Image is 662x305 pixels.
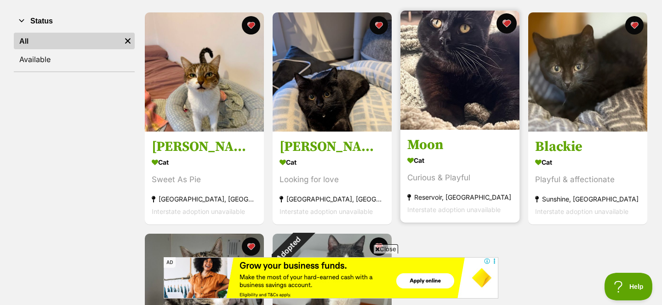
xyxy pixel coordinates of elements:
button: favourite [496,13,517,34]
div: Adopted [261,222,315,276]
iframe: Help Scout Beacon - Open [605,273,653,300]
h3: [PERSON_NAME] [152,138,257,156]
div: [GEOGRAPHIC_DATA], [GEOGRAPHIC_DATA] [280,193,385,206]
div: Curious & Playful [407,172,513,184]
div: Looking for love [280,174,385,186]
div: Sweet As Pie [152,174,257,186]
div: Status [14,31,135,71]
div: [GEOGRAPHIC_DATA], [GEOGRAPHIC_DATA] [152,193,257,206]
div: Cat [152,156,257,169]
div: Sunshine, [GEOGRAPHIC_DATA] [535,193,640,206]
a: All [14,33,121,49]
button: favourite [370,16,388,35]
span: Interstate adoption unavailable [535,208,628,216]
div: Cat [407,154,513,167]
span: Close [373,244,398,253]
span: Interstate adoption unavailable [407,206,501,214]
img: Blackie [528,12,647,132]
button: favourite [242,237,260,256]
span: AD [164,257,176,268]
button: Status [14,15,135,27]
a: Remove filter [121,33,135,49]
a: Moon Cat Curious & Playful Reservoir, [GEOGRAPHIC_DATA] Interstate adoption unavailable favourite [400,130,519,223]
a: Blackie Cat Playful & affectionate Sunshine, [GEOGRAPHIC_DATA] Interstate adoption unavailable fa... [528,132,647,225]
div: Playful & affectionate [535,174,640,186]
a: Available [14,51,135,68]
img: Dora [273,12,392,132]
img: Wilma [145,12,264,132]
button: favourite [370,237,388,256]
span: Interstate adoption unavailable [280,208,373,216]
h3: Blackie [535,138,640,156]
h3: Moon [407,137,513,154]
img: Moon [400,11,519,130]
a: [PERSON_NAME] Cat Looking for love [GEOGRAPHIC_DATA], [GEOGRAPHIC_DATA] Interstate adoption unava... [273,132,392,225]
div: Cat [280,156,385,169]
span: Interstate adoption unavailable [152,208,245,216]
button: favourite [625,16,644,35]
h3: [PERSON_NAME] [280,138,385,156]
a: [PERSON_NAME] Cat Sweet As Pie [GEOGRAPHIC_DATA], [GEOGRAPHIC_DATA] Interstate adoption unavailab... [145,132,264,225]
div: Cat [535,156,640,169]
button: favourite [242,16,260,35]
div: Reservoir, [GEOGRAPHIC_DATA] [407,191,513,204]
